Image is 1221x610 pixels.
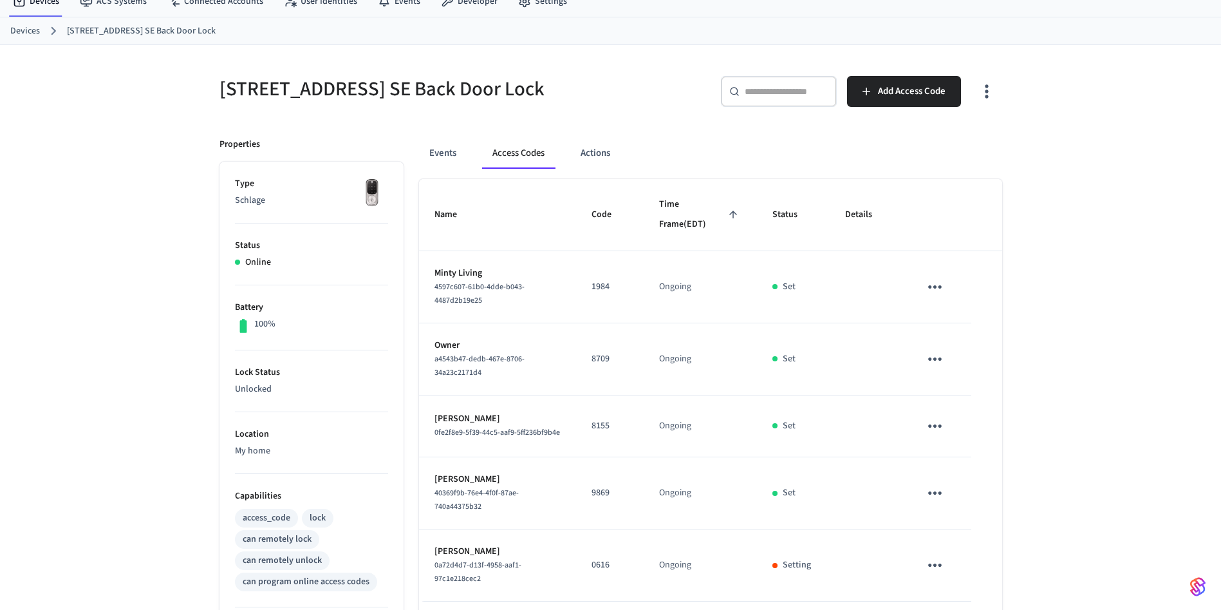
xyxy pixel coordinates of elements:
p: [PERSON_NAME] [434,545,561,558]
button: Actions [570,138,620,169]
p: [PERSON_NAME] [434,473,561,486]
p: Schlage [235,194,388,207]
div: ant example [419,138,1002,169]
h5: [STREET_ADDRESS] SE Back Door Lock [219,76,603,102]
p: Unlocked [235,383,388,396]
span: 0fe2f8e9-5f39-44c5-aaf9-5ff236bf9b4e [434,427,560,438]
p: 0616 [592,558,628,572]
p: Lock Status [235,366,388,379]
div: lock [310,511,326,525]
p: My home [235,444,388,458]
span: a4543b47-dedb-467e-8706-34a23c2171d4 [434,354,525,378]
img: SeamLogoGradient.69752ec5.svg [1190,577,1206,597]
p: Minty Living [434,267,561,280]
p: 1984 [592,280,628,294]
div: can remotely unlock [243,554,322,567]
a: Devices [10,24,40,38]
p: Online [245,256,271,269]
div: access_code [243,511,290,525]
span: Name [434,205,474,225]
table: sticky table [419,179,1002,602]
p: 8709 [592,352,628,366]
button: Add Access Code [847,76,961,107]
p: Owner [434,339,561,352]
p: Capabilities [235,490,388,503]
span: Code [592,205,628,225]
p: Setting [783,558,811,572]
td: Ongoing [644,323,757,396]
span: Add Access Code [878,83,946,100]
p: Set [783,352,796,366]
p: Type [235,177,388,191]
td: Ongoing [644,396,757,457]
div: can remotely lock [243,533,312,546]
button: Access Codes [482,138,555,169]
span: Time Frame(EDT) [659,195,741,235]
p: [PERSON_NAME] [434,412,561,426]
span: 4597c607-61b0-4dde-b043-4487d2b19e25 [434,281,525,306]
p: Location [235,428,388,441]
p: Set [783,486,796,500]
td: Ongoing [644,529,757,602]
p: 8155 [592,419,628,433]
td: Ongoing [644,251,757,323]
button: Events [419,138,467,169]
a: [STREET_ADDRESS] SE Back Door Lock [67,24,216,38]
td: Ongoing [644,457,757,529]
p: Battery [235,301,388,314]
div: can program online access codes [243,575,369,589]
span: Details [845,205,889,225]
img: Yale Assure Touchscreen Wifi Smart Lock, Satin Nickel, Front [356,177,388,209]
span: Status [772,205,814,225]
span: 0a72d4d7-d13f-4958-aaf1-97c1e218cec2 [434,560,521,584]
span: 40369f9b-76e4-4f0f-87ae-740a44375b32 [434,488,519,512]
p: 100% [254,318,275,331]
p: Properties [219,138,260,151]
p: 9869 [592,486,628,500]
p: Set [783,280,796,294]
p: Set [783,419,796,433]
p: Status [235,239,388,253]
